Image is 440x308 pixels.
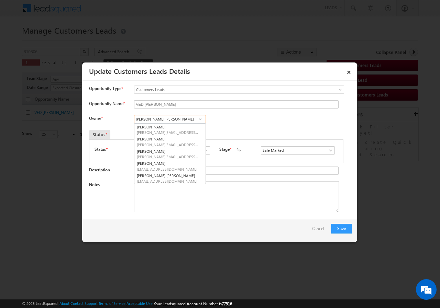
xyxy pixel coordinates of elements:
div: Chat with us now [36,36,115,45]
span: Customers Leads [134,87,316,93]
input: Type to Search [134,115,206,123]
label: Description [89,167,110,172]
span: 77516 [222,301,232,306]
label: Stage [219,146,230,152]
label: Opportunity Name [89,101,125,106]
em: Start Chat [93,212,125,221]
span: Opportunity Type [89,85,121,92]
a: Terms of Service [99,301,125,306]
a: Cancel [312,224,328,237]
a: [PERSON_NAME] [PERSON_NAME] [134,172,206,185]
button: Save [331,224,352,233]
a: Customers Leads [134,85,344,94]
input: Type to Search [261,146,335,155]
a: About [59,301,69,306]
span: Your Leadsquared Account Number is [154,301,232,306]
span: [PERSON_NAME][EMAIL_ADDRESS][PERSON_NAME][DOMAIN_NAME] [137,142,199,147]
span: © 2025 LeadSquared | | | | | [22,300,232,307]
a: Show All Items [200,147,208,154]
span: [EMAIL_ADDRESS][DOMAIN_NAME] [137,167,199,172]
a: [PERSON_NAME] [134,136,206,148]
span: [PERSON_NAME][EMAIL_ADDRESS][DOMAIN_NAME] [137,154,199,159]
label: Notes [89,182,100,187]
label: Owner [89,116,102,121]
a: [PERSON_NAME] [134,148,206,160]
a: Update Customers Leads Details [89,66,190,76]
textarea: Type your message and hit 'Enter' [9,64,125,206]
span: [PERSON_NAME][EMAIL_ADDRESS][PERSON_NAME][DOMAIN_NAME] [137,130,199,135]
img: d_60004797649_company_0_60004797649 [12,36,29,45]
a: Show All Items [324,147,333,154]
a: Contact Support [70,301,98,306]
a: × [343,65,355,77]
div: Status [89,130,110,139]
a: [PERSON_NAME] [134,160,206,172]
a: Show All Items [196,116,205,123]
a: [PERSON_NAME] [134,124,206,136]
a: Acceptable Use [126,301,153,306]
span: [EMAIL_ADDRESS][DOMAIN_NAME] [137,179,199,184]
label: Status [95,146,106,152]
div: Minimize live chat window [113,3,129,20]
